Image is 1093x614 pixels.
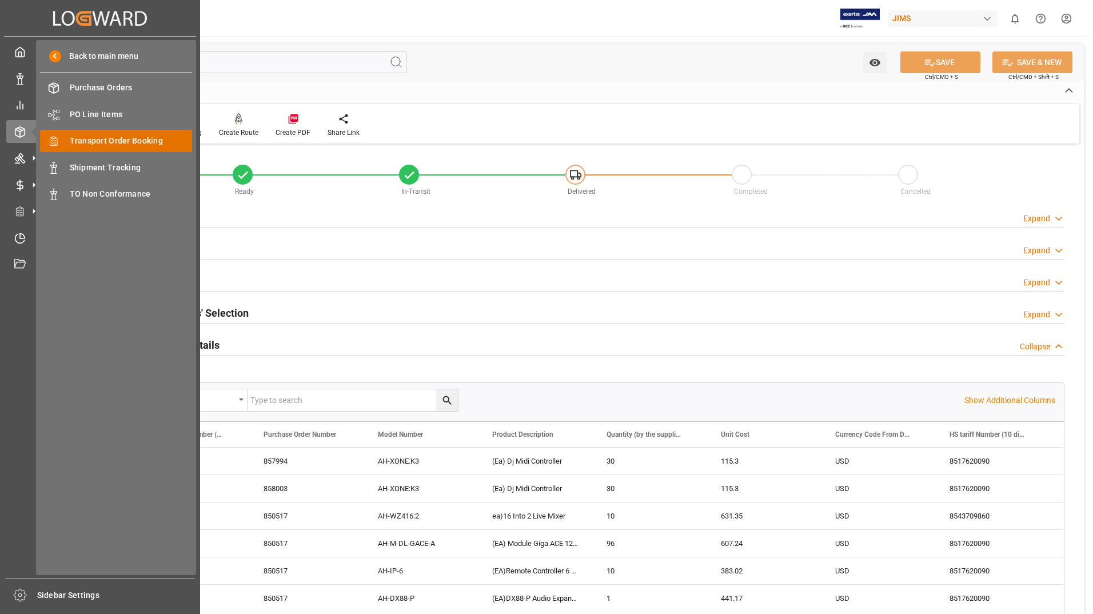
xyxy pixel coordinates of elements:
a: Transport Order Booking [40,130,192,152]
div: USD [821,557,936,584]
span: Sidebar Settings [37,589,196,601]
button: open menu [863,51,887,73]
span: Back to main menu [61,50,138,62]
span: HS tariff Number (10 digit classification code) [950,430,1026,438]
div: JIMS [888,10,998,27]
button: SAVE & NEW [992,51,1072,73]
span: Quantity (by the supplier) [607,430,683,438]
div: ea)16 Into 2 Live Mixer [478,503,593,529]
div: USD [821,503,936,529]
a: TO Non Conformance [40,183,192,205]
div: 10 [593,503,707,529]
button: JIMS [888,7,1002,29]
div: 8517620090 [936,448,1050,475]
img: Exertis%20JAM%20-%20Email%20Logo.jpg_1722504956.jpg [840,9,880,29]
button: Help Center [1028,6,1054,31]
a: Timeslot Management V2 [6,226,194,249]
div: 441.17 [707,585,821,612]
a: Data Management [6,67,194,89]
div: Collapse [1020,341,1050,353]
span: Ctrl/CMD + S [925,73,958,81]
div: AH-WZ416:2 [364,503,478,529]
div: 850517 [250,585,364,612]
span: Purchase Order Number [264,430,336,438]
span: Shipment Tracking [70,162,193,174]
span: Completed [734,188,768,196]
button: open menu [162,389,248,411]
a: My Reports [6,94,194,116]
div: (Ea) Dj Midi Controller [478,448,593,475]
span: Currency Code From Detail [835,430,912,438]
div: 8517620090 [936,557,1050,584]
a: Purchase Orders [40,77,192,99]
span: Purchase Orders [70,82,193,94]
div: (EA)Remote Controller 6 Rotary [478,557,593,584]
p: Show Additional Columns [964,394,1055,406]
div: 30 [593,448,707,475]
div: (Ea) Dj Midi Controller [478,475,593,502]
a: Shipment Tracking [40,156,192,178]
div: Expand [1023,245,1050,257]
div: USD [821,530,936,557]
div: USD [821,475,936,502]
button: SAVE [900,51,980,73]
div: 607.24 [707,530,821,557]
div: AH-M-DL-GACE-A [364,530,478,557]
div: 1 [593,585,707,612]
div: 383.02 [707,557,821,584]
a: Document Management [6,253,194,276]
div: Expand [1023,213,1050,225]
span: Product Description [492,430,553,438]
span: PO Line Items [70,109,193,121]
div: 115.3 [707,448,821,475]
button: show 0 new notifications [1002,6,1028,31]
div: 8543709860 [936,503,1050,529]
div: 850517 [250,503,364,529]
button: search button [436,389,458,411]
span: Unit Cost [721,430,749,438]
div: AH-DX88-P [364,585,478,612]
div: Expand [1023,277,1050,289]
div: AH-IP-6 [364,557,478,584]
div: 631.35 [707,503,821,529]
input: Search Fields [53,51,407,73]
input: Type to search [248,389,458,411]
div: Expand [1023,309,1050,321]
span: Transport Order Booking [70,135,193,147]
div: (EA)DX88-P Audio Expander Rack [478,585,593,612]
div: (EA) Module Giga ACE 128x128 [478,530,593,557]
div: USD [821,585,936,612]
a: My Cockpit [6,41,194,63]
div: 850517 [250,530,364,557]
span: Ready [235,188,254,196]
span: Cancelled [900,188,931,196]
div: AH-XONE:K3 [364,475,478,502]
div: 850517 [250,557,364,584]
div: Create PDF [276,127,310,138]
div: 857994 [250,448,364,475]
div: USD [821,448,936,475]
div: Equals [167,392,235,405]
div: 96 [593,530,707,557]
div: 115.3 [707,475,821,502]
a: PO Line Items [40,103,192,125]
div: 8517620090 [936,585,1050,612]
span: TO Non Conformance [70,188,193,200]
span: Delivered [568,188,596,196]
div: Create Route [219,127,258,138]
div: AH-XONE:K3 [364,448,478,475]
span: Model Number [378,430,423,438]
span: Ctrl/CMD + Shift + S [1008,73,1059,81]
div: 10 [593,557,707,584]
div: Share Link [328,127,360,138]
div: 858003 [250,475,364,502]
div: 30 [593,475,707,502]
span: In-Transit [401,188,430,196]
div: 8517620090 [936,530,1050,557]
div: 8517620090 [936,475,1050,502]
